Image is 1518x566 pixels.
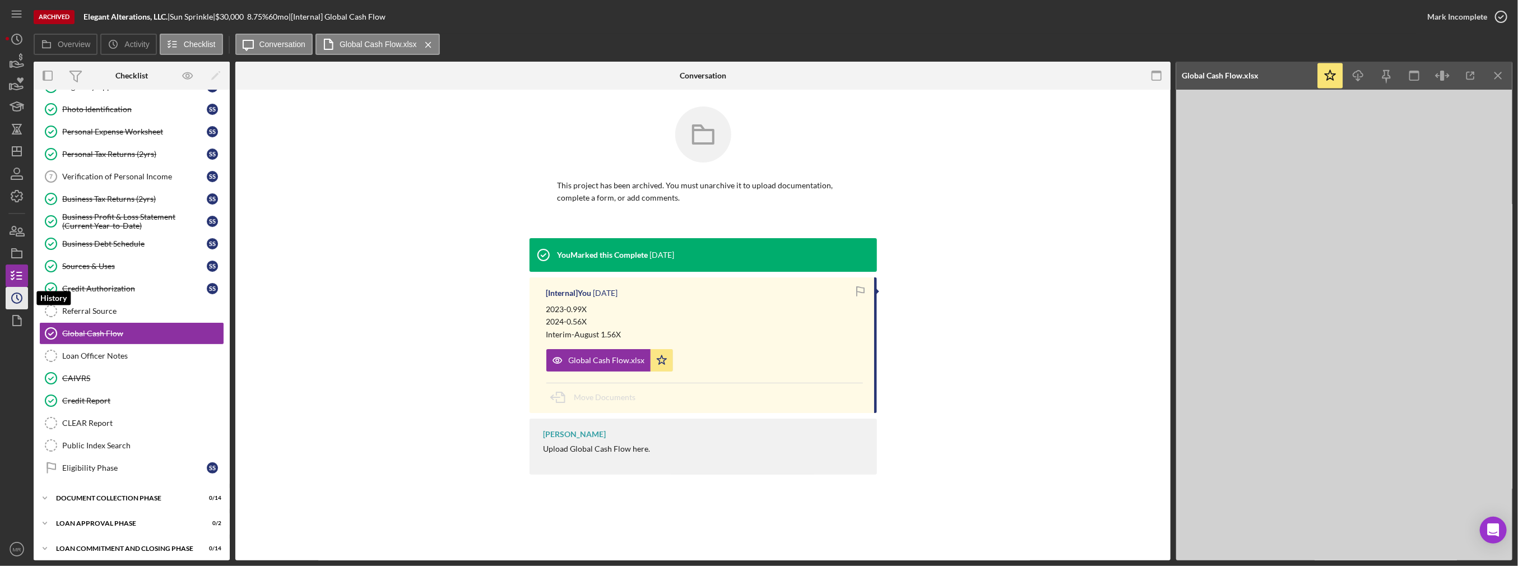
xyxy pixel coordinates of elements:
[39,389,224,412] a: Credit Report
[1427,6,1487,28] div: Mark Incomplete
[39,367,224,389] a: CAIVRS
[34,10,75,24] div: Archived
[315,34,440,55] button: Global Cash Flow.xlsx
[83,12,170,21] div: |
[39,143,224,165] a: Personal Tax Returns (2yrs)SS
[1480,517,1507,544] div: Open Intercom Messenger
[58,40,90,49] label: Overview
[39,434,224,457] a: Public Index Search
[235,34,313,55] button: Conversation
[207,216,218,227] div: S S
[62,150,207,159] div: Personal Tax Returns (2yrs)
[39,322,224,345] a: Global Cash Flow
[569,356,645,365] div: Global Cash Flow.xlsx
[207,193,218,205] div: S S
[62,127,207,136] div: Personal Expense Worksheet
[546,289,592,298] div: [Internal] You
[62,284,207,293] div: Credit Authorization
[160,34,223,55] button: Checklist
[207,104,218,115] div: S S
[6,538,28,560] button: MR
[215,12,247,21] div: $30,000
[39,255,224,277] a: Sources & UsesSS
[558,250,648,259] div: You Marked this Complete
[83,12,168,21] b: Elegant Alterations, LLC.
[546,349,673,372] button: Global Cash Flow.xlsx
[39,277,224,300] a: Credit AuthorizationSS
[62,212,207,230] div: Business Profit & Loss Statement (Current Year-to-Date)
[39,345,224,367] a: Loan Officer Notes
[207,238,218,249] div: S S
[1416,6,1512,28] button: Mark Incomplete
[13,546,21,553] text: MR
[1176,90,1512,560] iframe: Document Preview
[100,34,156,55] button: Activity
[201,495,221,502] div: 0 / 14
[593,289,618,298] time: 2025-09-10 17:52
[207,126,218,137] div: S S
[207,171,218,182] div: S S
[650,250,675,259] time: 2025-09-10 17:53
[56,545,193,552] div: Loan Commitment and Closing Phase
[340,40,417,49] label: Global Cash Flow.xlsx
[115,71,148,80] div: Checklist
[268,12,289,21] div: 60 mo
[544,430,606,439] div: [PERSON_NAME]
[62,329,224,338] div: Global Cash Flow
[62,239,207,248] div: Business Debt Schedule
[49,173,53,180] tspan: 7
[62,172,207,181] div: Verification of Personal Income
[39,300,224,322] a: Referral Source
[680,71,726,80] div: Conversation
[207,261,218,272] div: S S
[39,165,224,188] a: 7Verification of Personal IncomeSS
[39,98,224,120] a: Photo IdentificationSS
[62,396,224,405] div: Credit Report
[546,383,647,411] button: Move Documents
[39,233,224,255] a: Business Debt ScheduleSS
[39,120,224,143] a: Personal Expense WorksheetSS
[207,149,218,160] div: S S
[201,545,221,552] div: 0 / 14
[201,520,221,527] div: 0 / 2
[124,40,149,49] label: Activity
[56,495,193,502] div: Document Collection Phase
[62,441,224,450] div: Public Index Search
[289,12,386,21] div: | [Internal] Global Cash Flow
[39,412,224,434] a: CLEAR Report
[56,520,193,527] div: Loan Approval Phase
[62,307,224,316] div: Referral Source
[62,419,224,428] div: CLEAR Report
[1182,71,1259,80] div: Global Cash Flow.xlsx
[574,392,636,402] span: Move Documents
[247,12,268,21] div: 8.75 %
[170,12,215,21] div: Sun Sprinkle |
[62,374,224,383] div: CAIVRS
[39,210,224,233] a: Business Profit & Loss Statement (Current Year-to-Date)SS
[34,34,98,55] button: Overview
[39,188,224,210] a: Business Tax Returns (2yrs)SS
[259,40,306,49] label: Conversation
[207,462,218,474] div: S S
[62,194,207,203] div: Business Tax Returns (2yrs)
[62,105,207,114] div: Photo Identification
[62,262,207,271] div: Sources & Uses
[62,351,224,360] div: Loan Officer Notes
[184,40,216,49] label: Checklist
[39,457,224,479] a: Eligibility PhaseSS
[62,463,207,472] div: Eligibility Phase
[546,316,621,328] p: 2024-0.56X
[558,179,849,205] p: This project has been archived. You must unarchive it to upload documentation, complete a form, o...
[207,283,218,294] div: S S
[546,328,621,341] p: Interim-August 1.56X
[546,303,621,316] p: 2023-0.99X
[544,444,651,453] div: Upload Global Cash Flow here.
